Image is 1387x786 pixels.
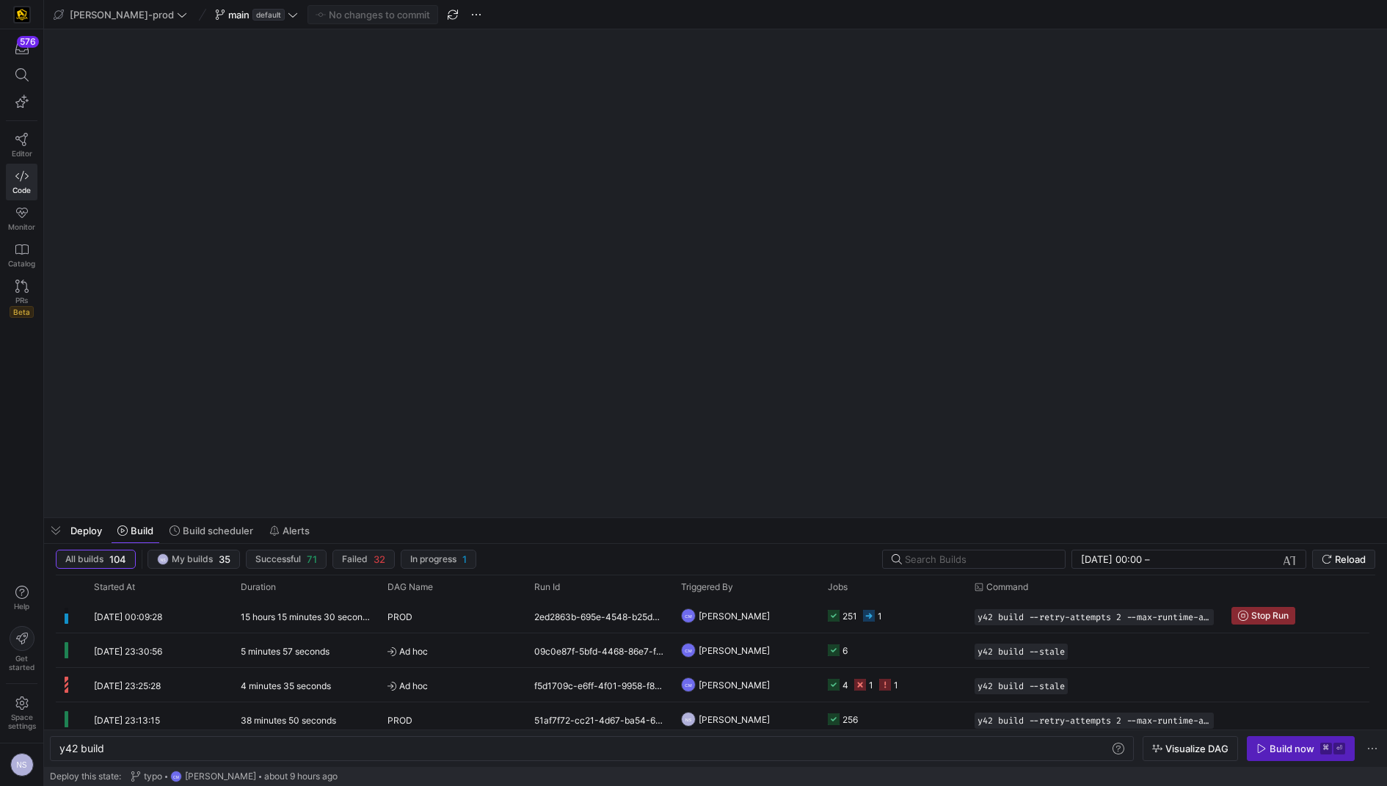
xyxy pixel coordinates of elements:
span: Code [12,186,31,194]
button: Reload [1312,550,1375,569]
span: Editor [12,149,32,158]
y42-duration: 4 minutes 35 seconds [241,680,331,691]
span: Get started [9,654,34,672]
div: NS [157,553,169,565]
span: Triggered By [681,582,733,592]
div: CM [681,643,696,658]
div: f5d1709c-e6ff-4f01-9958-f8d20081d0f1 [525,668,672,702]
div: 251 [842,599,857,633]
button: Getstarted [6,620,37,677]
a: Code [6,164,37,200]
button: maindefault [211,5,302,24]
a: Spacesettings [6,690,37,737]
span: 32 [374,553,385,565]
a: Monitor [6,200,37,237]
y42-duration: 5 minutes 57 seconds [241,646,330,657]
span: default [252,9,285,21]
div: 1 [869,668,873,702]
a: https://storage.googleapis.com/y42-prod-data-exchange/images/uAsz27BndGEK0hZWDFeOjoxA7jCwgK9jE472... [6,2,37,27]
span: [PERSON_NAME] [699,599,770,633]
span: [DATE] 23:30:56 [94,646,162,657]
button: Build scheduler [163,518,260,543]
button: Successful71 [246,550,327,569]
span: typo [144,771,162,782]
span: [PERSON_NAME]-prod [70,9,174,21]
div: CM [681,608,696,623]
button: All builds104 [56,550,136,569]
span: [DATE] 00:09:28 [94,611,162,622]
button: 576 [6,35,37,62]
span: Deploy this state: [50,771,121,782]
span: Duration [241,582,276,592]
input: End datetime [1153,553,1249,565]
button: NSMy builds35 [148,550,240,569]
span: Monitor [8,222,35,231]
span: Successful [255,554,301,564]
span: y42 build [59,742,104,754]
a: Catalog [6,237,37,274]
div: 6 [842,633,848,668]
div: 09c0e87f-5bfd-4468-86e7-fdd08574d7ed [525,633,672,667]
img: https://storage.googleapis.com/y42-prod-data-exchange/images/uAsz27BndGEK0hZWDFeOjoxA7jCwgK9jE472... [15,7,29,22]
y42-duration: 38 minutes 50 seconds [241,715,336,726]
y42-duration: 15 hours 15 minutes 30 seconds [241,611,372,622]
span: Run Id [534,582,560,592]
span: about 9 hours ago [264,771,338,782]
span: 1 [462,553,467,565]
span: y42 build --retry-attempts 2 --max-runtime-all 1h [978,612,1211,622]
div: 1 [878,599,882,633]
div: 51af7f72-cc21-4d67-ba54-65d68030b869 [525,702,672,736]
span: 71 [307,553,317,565]
span: Ad hoc [387,669,517,703]
span: [PERSON_NAME] [699,633,770,668]
a: Editor [6,127,37,164]
a: PRsBeta [6,274,37,324]
button: Build [111,518,160,543]
span: PRs [15,296,28,305]
div: 1 [894,668,898,702]
span: [DATE] 23:13:15 [94,715,160,726]
span: Stop Run [1251,611,1289,621]
button: [PERSON_NAME]-prod [50,5,191,24]
span: Started At [94,582,135,592]
span: PROD [387,600,412,634]
span: Alerts [283,525,310,536]
div: Build now [1270,743,1314,754]
button: Help [6,579,37,617]
button: Visualize DAG [1143,736,1238,761]
span: [PERSON_NAME] [699,702,770,737]
div: NS [681,712,696,727]
input: Search Builds [905,553,1053,565]
span: main [228,9,250,21]
span: [PERSON_NAME] [699,668,770,702]
kbd: ⏎ [1333,743,1345,754]
span: Jobs [828,582,848,592]
kbd: ⌘ [1320,743,1332,754]
span: My builds [172,554,213,564]
button: Alerts [263,518,316,543]
span: [PERSON_NAME] [185,771,256,782]
div: 256 [842,702,858,737]
button: Build now⌘⏎ [1247,736,1355,761]
span: Help [12,602,31,611]
div: 4 [842,668,848,702]
span: Build scheduler [183,525,253,536]
span: Command [986,582,1028,592]
span: 35 [219,553,230,565]
div: CM [170,771,182,782]
span: 104 [109,553,126,565]
div: CM [681,677,696,692]
span: Ad hoc [387,634,517,669]
span: y42 build --stale [978,647,1065,657]
button: In progress1 [401,550,476,569]
span: In progress [410,554,456,564]
span: y42 build --stale [978,681,1065,691]
span: PROD [387,703,412,738]
div: NS [10,753,34,776]
input: Start datetime [1081,553,1142,565]
button: typoCM[PERSON_NAME]about 9 hours ago [127,767,341,786]
span: Beta [10,306,34,318]
span: Reload [1335,553,1366,565]
span: Space settings [8,713,36,730]
span: [DATE] 23:25:28 [94,680,161,691]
